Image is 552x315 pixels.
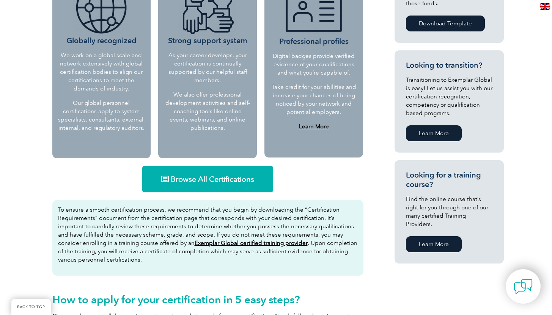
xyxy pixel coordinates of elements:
h2: How to apply for your certification in 5 easy steps? [52,293,363,306]
p: Find the online course that’s right for you through one of our many certified Training Providers. [406,195,492,228]
p: Take credit for your abilities and increase your chances of being noticed by your network and pot... [271,83,357,116]
p: Transitioning to Exemplar Global is easy! Let us assist you with our certification recognition, c... [406,76,492,117]
img: contact-chat.png [514,277,533,296]
a: Browse All Certifications [142,166,273,192]
a: Learn More [406,236,462,252]
a: Learn More [299,123,329,130]
p: Digital badges provide verified evidence of your qualifications and what you’re capable of. [271,52,357,77]
img: en [540,3,550,10]
a: BACK TO TOP [11,299,51,315]
a: Learn More [406,125,462,141]
span: Browse All Certifications [171,175,254,183]
p: We also offer professional development activities and self-coaching tools like online events, web... [164,90,251,132]
h3: Looking to transition? [406,61,492,70]
a: Exemplar Global certified training provider [195,240,308,246]
p: As your career develops, your certification is continually supported by our helpful staff members. [164,51,251,84]
p: Our global personnel certifications apply to system specialists, consultants, external, internal,... [58,99,145,132]
h3: Looking for a training course? [406,170,492,189]
p: To ensure a smooth certification process, we recommend that you begin by downloading the “Certifi... [58,206,358,264]
a: Download Template [406,16,485,31]
p: We work on a global scale and network extensively with global certification bodies to align our c... [58,51,145,93]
